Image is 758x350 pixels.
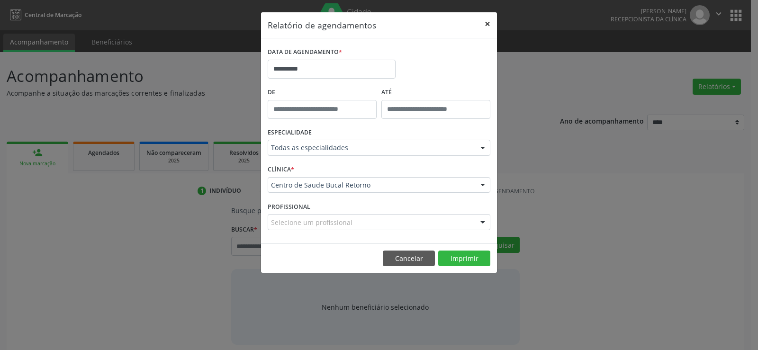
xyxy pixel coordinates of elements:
label: ESPECIALIDADE [268,126,312,140]
button: Cancelar [383,251,435,267]
label: De [268,85,377,100]
label: PROFISSIONAL [268,199,310,214]
button: Imprimir [438,251,490,267]
button: Close [478,12,497,36]
span: Todas as especialidades [271,143,471,153]
label: ATÉ [381,85,490,100]
h5: Relatório de agendamentos [268,19,376,31]
label: CLÍNICA [268,162,294,177]
span: Selecione um profissional [271,217,352,227]
span: Centro de Saude Bucal Retorno [271,180,471,190]
label: DATA DE AGENDAMENTO [268,45,342,60]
